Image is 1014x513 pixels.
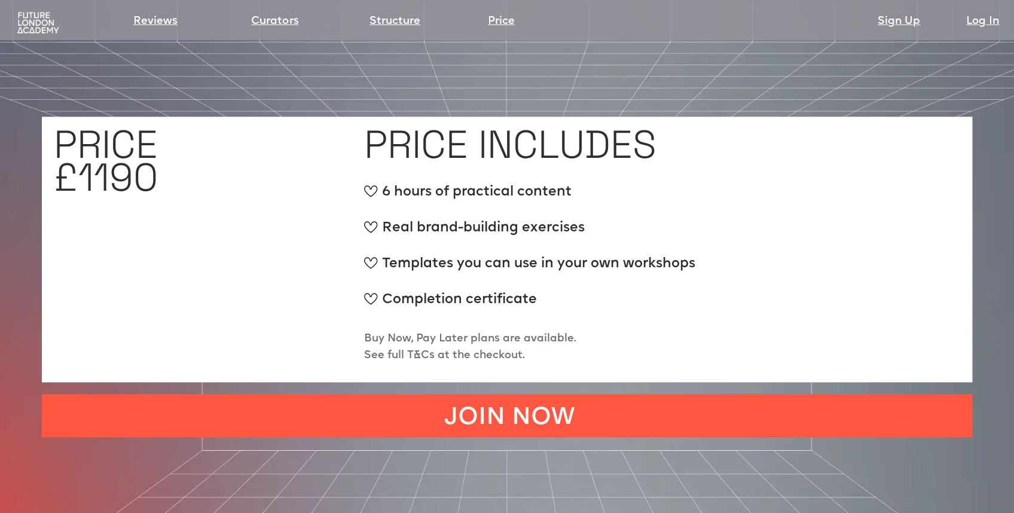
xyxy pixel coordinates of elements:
div: 6 hours of practical content [364,182,695,212]
div: Completion certificate [364,290,695,320]
div: Templates you can use in your own workshops [364,254,695,284]
a: JOIN NOW [42,394,972,437]
p: Buy Now, Pay Later plans are available. See full T&Cs at the checkout. [364,331,576,364]
a: Structure [369,13,420,30]
a: Reviews [133,13,178,30]
a: Price [488,13,515,30]
a: Curators [251,13,298,30]
div: Real brand-building exercises [364,218,695,248]
h1: PRICE INCLUDES [364,128,656,161]
h1: PRICE £1190 [54,128,158,194]
a: Log In [966,13,999,30]
a: Sign Up [878,13,920,30]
